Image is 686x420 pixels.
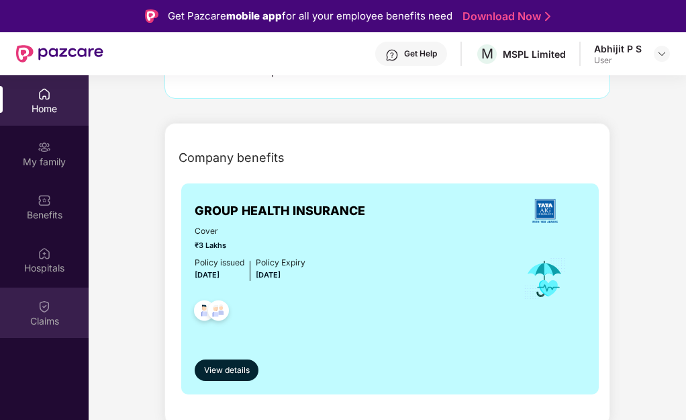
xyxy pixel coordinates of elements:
img: svg+xml;base64,PHN2ZyBpZD0iRHJvcGRvd24tMzJ4MzIiIHhtbG5zPSJodHRwOi8vd3d3LnczLm9yZy8yMDAwL3N2ZyIgd2... [656,48,667,59]
strong: mobile app [226,9,282,22]
a: Download Now [462,9,546,24]
span: M [481,46,493,62]
img: Logo [145,9,158,23]
div: Get Help [404,48,437,59]
span: Company benefits [179,149,285,167]
img: svg+xml;base64,PHN2ZyB3aWR0aD0iMjAiIGhlaWdodD0iMjAiIHZpZXdCb3g9IjAgMCAyMCAyMCIgZmlsbD0ibm9uZSIgeG... [38,140,51,154]
img: svg+xml;base64,PHN2ZyBpZD0iSG9tZSIgeG1sbnM9Imh0dHA6Ly93d3cudzMub3JnLzIwMDAvc3ZnIiB3aWR0aD0iMjAiIG... [38,87,51,101]
span: GROUP HEALTH INSURANCE [195,202,365,220]
span: [DATE] [195,270,219,280]
div: Get Pazcare for all your employee benefits need [168,8,452,24]
div: MSPL Limited [503,48,566,60]
img: svg+xml;base64,PHN2ZyB4bWxucz0iaHR0cDovL3d3dy53My5vcmcvMjAwMC9zdmciIHdpZHRoPSI0OC45NDMiIGhlaWdodD... [188,296,221,329]
img: New Pazcare Logo [16,45,103,62]
img: icon [523,257,567,301]
img: svg+xml;base64,PHN2ZyBpZD0iSGVscC0zMngzMiIgeG1sbnM9Imh0dHA6Ly93d3cudzMub3JnLzIwMDAvc3ZnIiB3aWR0aD... [385,48,399,62]
button: View details [195,360,258,381]
img: insurerLogo [527,193,563,229]
img: svg+xml;base64,PHN2ZyB4bWxucz0iaHR0cDovL3d3dy53My5vcmcvMjAwMC9zdmciIHdpZHRoPSI0OC45NDMiIGhlaWdodD... [202,296,235,329]
div: Policy Expiry [256,257,305,269]
span: [DATE] [256,270,281,280]
div: Policy issued [195,257,244,269]
img: svg+xml;base64,PHN2ZyBpZD0iQmVuZWZpdHMiIHhtbG5zPSJodHRwOi8vd3d3LnczLm9yZy8yMDAwL3N2ZyIgd2lkdGg9Ij... [38,194,51,207]
img: svg+xml;base64,PHN2ZyBpZD0iQ2xhaW0iIHhtbG5zPSJodHRwOi8vd3d3LnczLm9yZy8yMDAwL3N2ZyIgd2lkdGg9IjIwIi... [38,300,51,313]
div: Abhijit P S [594,42,642,55]
span: View details [204,364,250,377]
span: ₹3 Lakhs [195,240,305,251]
div: User [594,55,642,66]
img: svg+xml;base64,PHN2ZyBpZD0iSG9zcGl0YWxzIiB4bWxucz0iaHR0cDovL3d3dy53My5vcmcvMjAwMC9zdmciIHdpZHRoPS... [38,247,51,260]
span: Cover [195,225,305,238]
img: Stroke [545,9,550,24]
